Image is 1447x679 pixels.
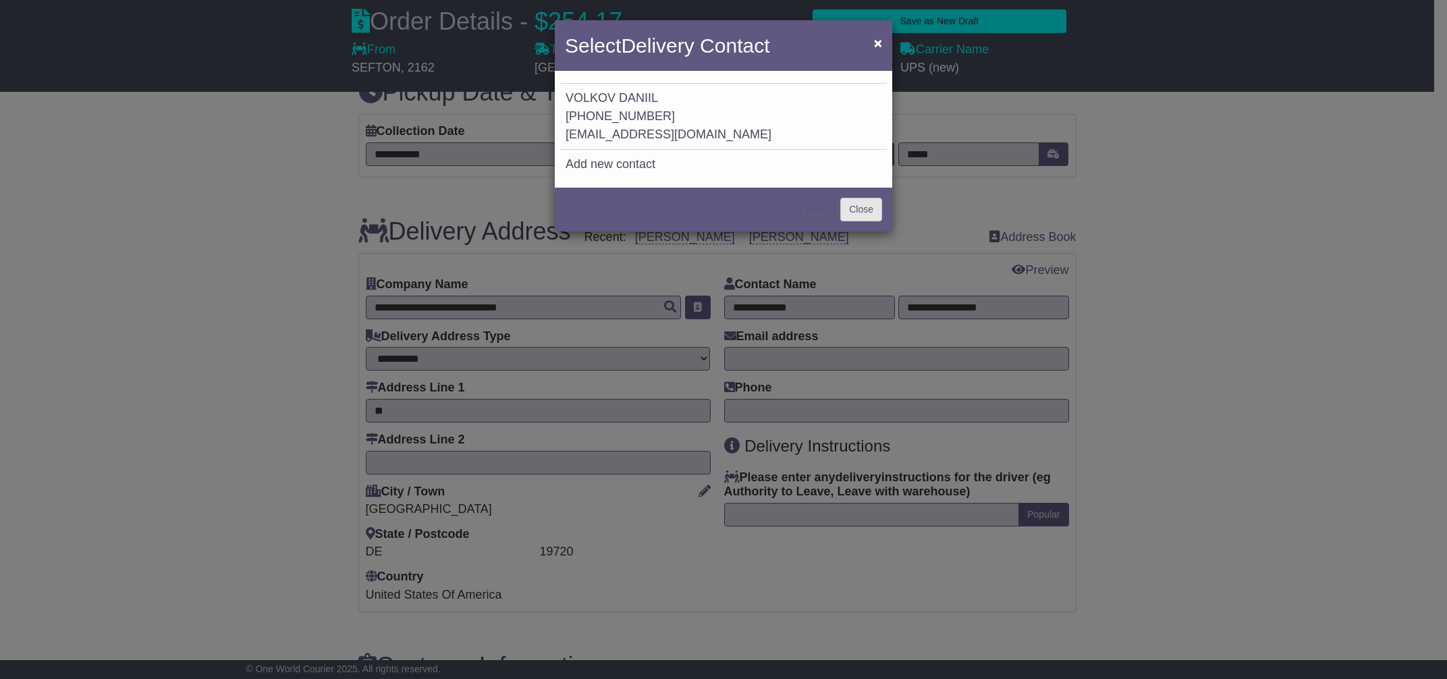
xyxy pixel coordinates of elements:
[867,29,889,57] button: Close
[566,91,616,105] span: VOLKOV
[621,34,694,57] span: Delivery
[789,198,836,221] button: < Back
[840,198,882,221] button: Close
[566,157,655,171] span: Add new contact
[566,128,771,141] span: [EMAIL_ADDRESS][DOMAIN_NAME]
[700,34,769,57] span: Contact
[874,35,882,51] span: ×
[619,91,658,105] span: DANIIL
[566,109,675,123] span: [PHONE_NUMBER]
[565,30,769,61] h4: Select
